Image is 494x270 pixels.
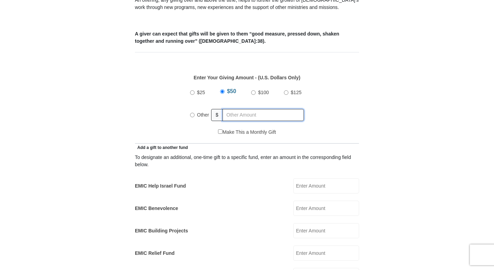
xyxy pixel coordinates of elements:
[218,129,276,136] label: Make This a Monthly Gift
[135,182,186,190] label: EMIC Help Israel Fund
[135,205,178,212] label: EMIC Benevolence
[135,227,188,234] label: EMIC Building Projects
[293,201,359,216] input: Enter Amount
[211,109,223,121] span: $
[218,129,223,134] input: Make This a Monthly Gift
[227,88,236,94] span: $50
[197,112,209,118] span: Other
[223,109,304,121] input: Other Amount
[293,246,359,261] input: Enter Amount
[293,178,359,193] input: Enter Amount
[135,250,175,257] label: EMIC Relief Fund
[135,31,339,44] b: A giver can expect that gifts will be given to them “good measure, pressed down, shaken together ...
[258,90,269,95] span: $100
[135,154,359,168] div: To designate an additional, one-time gift to a specific fund, enter an amount in the correspondin...
[291,90,302,95] span: $125
[293,223,359,238] input: Enter Amount
[135,145,188,150] span: Add a gift to another fund
[197,90,205,95] span: $25
[194,75,300,80] strong: Enter Your Giving Amount - (U.S. Dollars Only)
